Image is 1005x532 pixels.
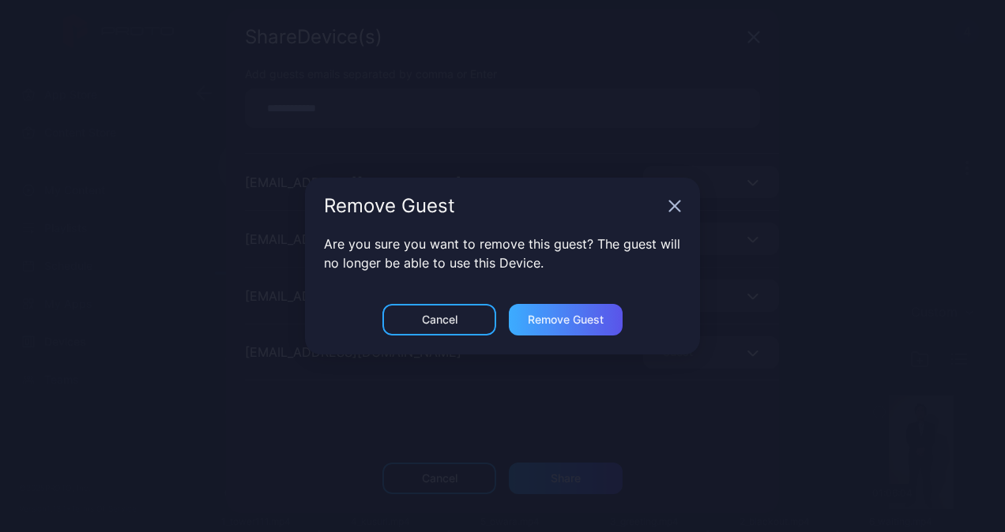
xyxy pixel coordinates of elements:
[509,304,623,335] button: Remove Guest
[324,197,662,215] div: Remove Guest
[422,313,457,326] div: Cancel
[382,304,496,335] button: Cancel
[528,313,604,326] div: Remove Guest
[324,234,681,272] p: Are you sure you want to remove this guest? The guest will no longer be able to use this Device.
